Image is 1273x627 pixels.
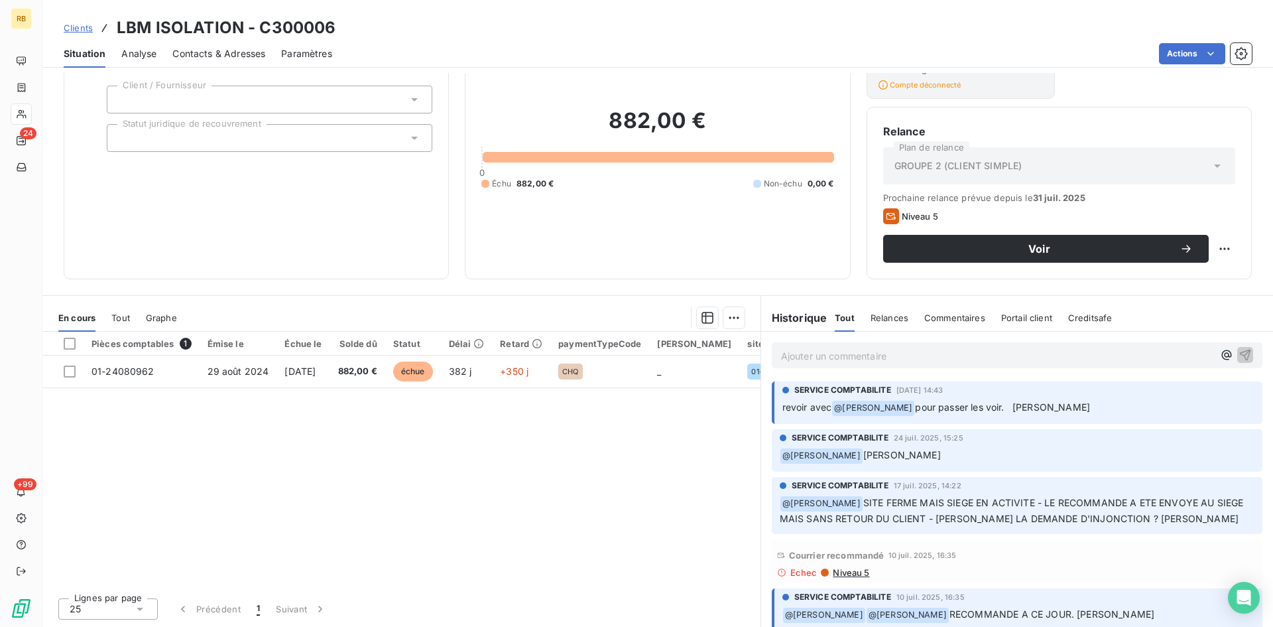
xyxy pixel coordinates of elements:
span: Compte déconnecté [878,80,961,90]
input: Ajouter une valeur [118,132,129,144]
span: 01-B01 [751,368,774,376]
span: CHQ [562,368,578,376]
span: Commentaires [924,313,985,323]
span: Portail client [1001,313,1052,323]
span: 01-24080962 [91,366,154,377]
span: 25 [70,602,81,616]
h6: Historique [761,310,827,326]
button: Actions [1159,43,1225,64]
span: revoir avec [782,401,832,413]
div: Émise le [208,338,269,349]
span: @ [PERSON_NAME] [867,608,949,623]
span: Echec [790,567,818,578]
span: En cours [58,313,95,323]
span: GROUPE 2 (CLIENT SIMPLE) [894,159,1022,173]
span: Tout [111,313,130,323]
span: Contacts & Adresses [172,47,265,60]
span: 31 juil. 2025 [1033,192,1085,203]
span: _ [657,366,661,377]
span: SERVICE COMPTABILITE [792,432,888,444]
span: Non-échu [764,178,802,190]
div: paymentTypeCode [558,338,641,349]
span: Courrier recommandé [789,550,884,561]
span: 382 j [449,366,472,377]
span: Relances [871,313,908,323]
img: Logo LeanPay [11,598,32,619]
span: Échu [492,178,511,190]
span: +350 j [500,366,528,377]
h3: LBM ISOLATION - C300006 [117,16,335,40]
span: 10 juil. 2025, 16:35 [888,551,957,559]
span: 1 [180,338,192,350]
span: échue [393,362,433,382]
span: [PERSON_NAME] [863,449,941,460]
span: SERVICE COMPTABILITE [792,480,888,492]
span: 29 août 2024 [208,366,269,377]
span: 24 [20,127,36,139]
span: Voir [899,244,1180,254]
h2: 882,00 € [481,107,833,147]
span: Tout [835,313,855,323]
span: Prochaine relance prévue depuis le [883,192,1235,203]
button: 1 [249,595,268,623]
span: @ [PERSON_NAME] [832,401,914,416]
span: SITE FERME MAIS SIEGE EN ACTIVITE - LE RECOMMANDE A ETE ENVOYE AU SIEGE MAIS SANS RETOUR DU CLIEN... [780,497,1246,524]
div: Retard [500,338,542,349]
span: Niveau 5 [902,211,938,222]
span: 1 [257,602,260,616]
span: Situation [64,47,105,60]
span: Paramètres [281,47,332,60]
span: SERVICE COMPTABILITE [794,384,891,396]
button: Voir [883,235,1209,263]
span: 17 juil. 2025, 14:22 [894,482,961,490]
div: siteCode [747,338,786,349]
span: Niveau 5 [831,567,869,578]
div: Solde dû [338,338,377,349]
h6: Relance [883,123,1235,139]
a: Clients [64,21,93,35]
span: pour passer les voir. [PERSON_NAME] [915,401,1090,413]
span: 24 juil. 2025, 15:25 [894,434,963,442]
div: RB [11,8,32,29]
div: Échue le [284,338,322,349]
div: Open Intercom Messenger [1228,582,1260,614]
span: [DATE] 14:43 [896,386,943,394]
span: @ [PERSON_NAME] [780,496,863,512]
span: Graphe [146,313,177,323]
div: [PERSON_NAME] [657,338,731,349]
span: 0 [479,167,485,178]
button: Précédent [168,595,249,623]
span: SERVICE COMPTABILITE [794,591,891,603]
span: @ [PERSON_NAME] [780,449,863,464]
span: Clients [64,23,93,33]
span: Creditsafe [1068,313,1113,323]
input: Ajouter une valeur [118,94,129,105]
span: +99 [14,478,36,490]
div: Délai [449,338,485,349]
span: 882,00 € [516,178,554,190]
span: Analyse [121,47,156,60]
span: 882,00 € [338,365,377,378]
span: 10 juil. 2025, 16:35 [896,593,965,601]
span: 0,00 € [808,178,834,190]
button: Suivant [268,595,335,623]
div: Statut [393,338,433,349]
span: [DATE] [284,366,316,377]
span: RECOMMANDE A CE JOUR. [PERSON_NAME] [949,608,1154,620]
span: @ [PERSON_NAME] [783,608,865,623]
div: Pièces comptables [91,338,192,350]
